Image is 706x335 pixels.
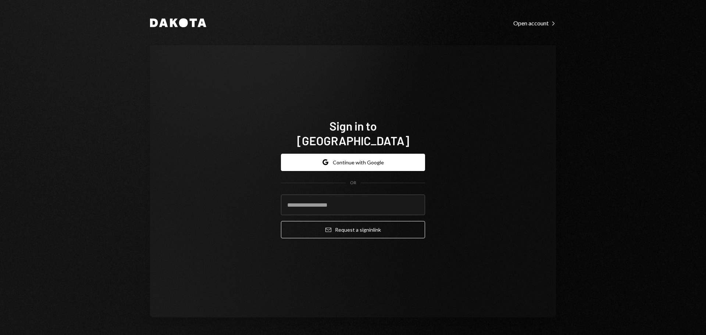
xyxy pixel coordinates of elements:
[281,221,425,238] button: Request a signinlink
[350,180,356,186] div: OR
[281,118,425,148] h1: Sign in to [GEOGRAPHIC_DATA]
[281,154,425,171] button: Continue with Google
[513,19,556,27] a: Open account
